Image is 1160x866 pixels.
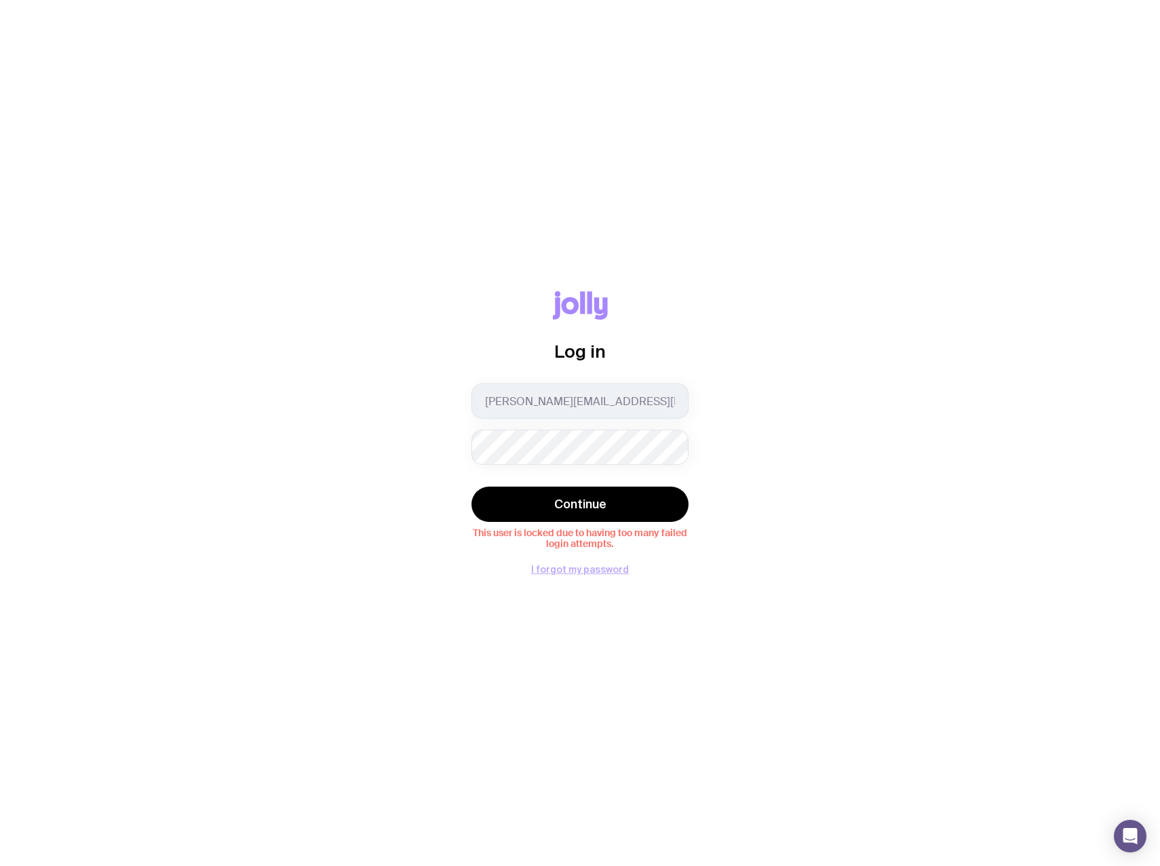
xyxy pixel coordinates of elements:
[531,564,629,575] button: I forgot my password
[471,525,689,549] span: This user is locked due to having too many failed login attempts.
[554,341,606,361] span: Log in
[471,383,689,419] input: you@email.com
[554,496,606,512] span: Continue
[1114,820,1146,852] div: Open Intercom Messenger
[471,487,689,522] button: Continue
